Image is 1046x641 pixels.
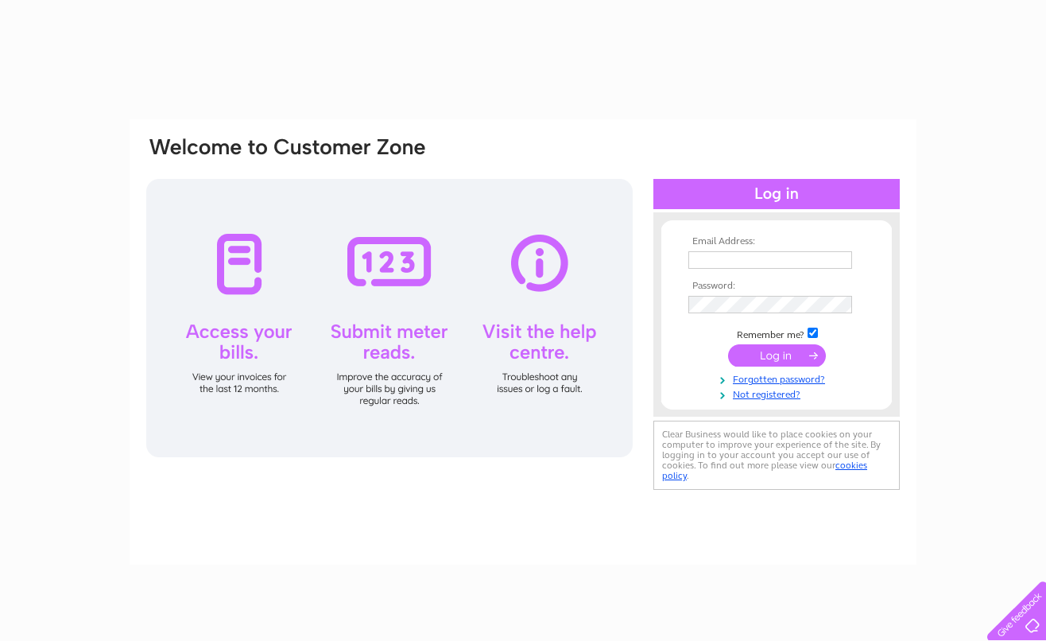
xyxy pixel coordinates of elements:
th: Email Address: [684,236,869,247]
input: Submit [728,344,826,367]
a: cookies policy [662,460,867,481]
div: Clear Business would like to place cookies on your computer to improve your experience of the sit... [653,421,900,490]
a: Not registered? [688,386,869,401]
td: Remember me? [684,325,869,341]
th: Password: [684,281,869,292]
a: Forgotten password? [688,371,869,386]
